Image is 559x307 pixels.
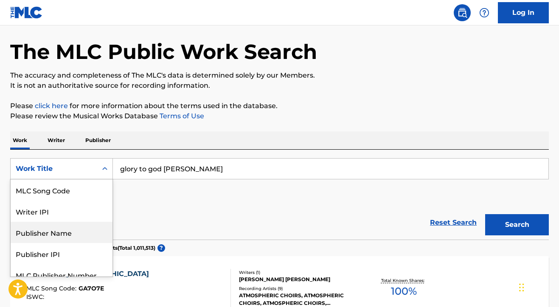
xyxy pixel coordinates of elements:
[11,264,112,285] div: MLC Publisher Number
[45,131,67,149] p: Writer
[381,277,427,284] p: Total Known Shares:
[11,201,112,222] div: Writer IPI
[239,285,359,292] div: Recording Artists ( 9 )
[158,112,204,120] a: Terms of Use
[26,293,46,301] span: ISWC :
[498,2,549,23] a: Log In
[10,81,549,91] p: It is not an authoritative source for recording information.
[517,266,559,307] iframe: Chat Widget
[83,131,113,149] p: Publisher
[454,4,471,21] a: Public Search
[11,179,112,201] div: MLC Song Code
[10,39,317,64] h1: The MLC Public Work Search
[10,158,549,240] form: Search Form
[239,292,359,307] div: ATMOSPHERIC CHOIRS, ATMOSPHERIC CHOIRS, ATMOSPHERIC CHOIRS, ATMOSPHERIC CHOIRS, ATMOSPHERIC CHOIRS
[10,111,549,121] p: Please review the Musical Works Database
[10,101,549,111] p: Please for more information about the terms used in the database.
[10,6,43,19] img: MLC Logo
[11,243,112,264] div: Publisher IPI
[485,214,549,235] button: Search
[479,8,489,18] img: help
[476,4,493,21] div: Help
[426,213,481,232] a: Reset Search
[10,131,30,149] p: Work
[157,244,165,252] span: ?
[35,102,68,110] a: click here
[519,275,524,300] div: Drag
[391,284,417,299] span: 100 %
[457,8,467,18] img: search
[79,285,104,292] span: GA7O7E
[239,269,359,276] div: Writers ( 1 )
[26,285,79,292] span: MLC Song Code :
[16,164,92,174] div: Work Title
[10,70,549,81] p: The accuracy and completeness of The MLC's data is determined solely by our Members.
[11,222,112,243] div: Publisher Name
[239,276,359,283] div: [PERSON_NAME] [PERSON_NAME]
